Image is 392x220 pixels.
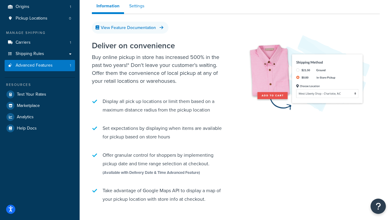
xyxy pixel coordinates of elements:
[92,41,227,50] h2: Deliver on convenience
[5,1,75,13] a: Origins1
[16,63,53,68] span: Advanced Features
[70,4,71,9] span: 1
[16,51,44,57] span: Shipping Rules
[5,60,75,71] li: Advanced Features
[70,40,71,45] span: 1
[5,60,75,71] a: Advanced Features1
[5,13,75,24] li: Pickup Locations
[5,30,75,35] div: Manage Shipping
[17,103,40,108] span: Marketplace
[92,121,227,144] li: Set expectations by displaying when items are available for pickup based on store hours
[5,48,75,60] a: Shipping Rules
[92,22,168,34] a: View Feature Documentation
[5,89,75,100] a: Test Your Rates
[70,63,71,68] span: 1
[5,123,75,134] a: Help Docs
[16,40,31,45] span: Carriers
[17,92,46,97] span: Test Your Rates
[103,170,200,175] small: (Available with Delivery Date & Time Advanced Feature)
[5,100,75,111] a: Marketplace
[92,94,227,117] li: Display all pick up locations or limit them based on a maximum distance radius from the pickup lo...
[69,16,71,21] span: 0
[92,53,227,85] p: Buy online pickup in store has increased 500% in the past two years!* Don't leave your customer's...
[5,13,75,24] a: Pickup Locations0
[5,112,75,123] a: Analytics
[16,4,29,9] span: Origins
[17,126,37,131] span: Help Docs
[5,37,75,48] li: Carriers
[5,37,75,48] a: Carriers1
[245,23,380,128] img: In-Store Pickup
[92,183,227,207] li: Take advantage of Google Maps API to display a map of your pickup location with store info at che...
[17,115,34,120] span: Analytics
[371,199,386,214] button: Open Resource Center
[5,82,75,87] div: Resources
[92,148,227,180] li: Offer granular control for shoppers by implementing pickup date and time range selection at check...
[16,16,47,21] span: Pickup Locations
[5,1,75,13] li: Origins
